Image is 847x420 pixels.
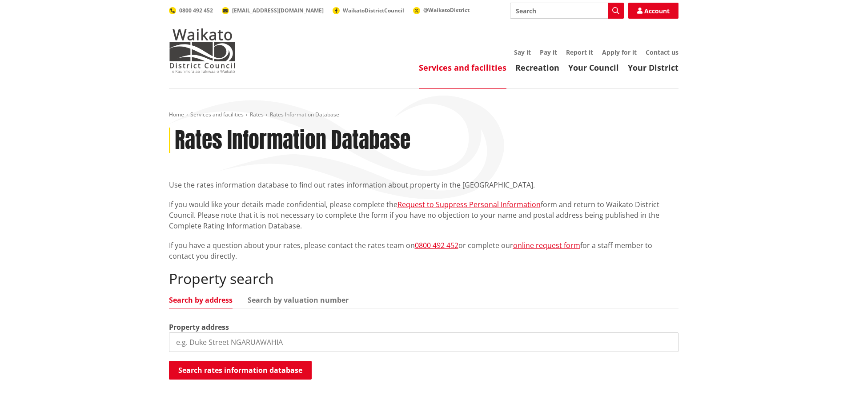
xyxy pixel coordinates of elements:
a: Services and facilities [190,111,244,118]
input: e.g. Duke Street NGARUAWAHIA [169,332,678,352]
a: Account [628,3,678,19]
a: Request to Suppress Personal Information [397,200,541,209]
span: WaikatoDistrictCouncil [343,7,404,14]
p: If you would like your details made confidential, please complete the form and return to Waikato ... [169,199,678,231]
span: @WaikatoDistrict [423,6,470,14]
a: Report it [566,48,593,56]
a: [EMAIL_ADDRESS][DOMAIN_NAME] [222,7,324,14]
span: [EMAIL_ADDRESS][DOMAIN_NAME] [232,7,324,14]
h2: Property search [169,270,678,287]
a: Contact us [646,48,678,56]
a: Pay it [540,48,557,56]
a: Search by address [169,296,233,304]
a: Home [169,111,184,118]
img: Waikato District Council - Te Kaunihera aa Takiwaa o Waikato [169,28,236,73]
a: Rates [250,111,264,118]
a: 0800 492 452 [169,7,213,14]
a: Recreation [515,62,559,73]
a: Your Council [568,62,619,73]
button: Search rates information database [169,361,312,380]
a: Search by valuation number [248,296,349,304]
input: Search input [510,3,624,19]
h1: Rates Information Database [175,128,410,153]
a: @WaikatoDistrict [413,6,470,14]
a: online request form [513,240,580,250]
a: Your District [628,62,678,73]
a: 0800 492 452 [415,240,458,250]
span: Rates Information Database [270,111,339,118]
a: WaikatoDistrictCouncil [333,7,404,14]
p: Use the rates information database to find out rates information about property in the [GEOGRAPHI... [169,180,678,190]
nav: breadcrumb [169,111,678,119]
a: Apply for it [602,48,637,56]
a: Services and facilities [419,62,506,73]
label: Property address [169,322,229,332]
p: If you have a question about your rates, please contact the rates team on or complete our for a s... [169,240,678,261]
span: 0800 492 452 [179,7,213,14]
a: Say it [514,48,531,56]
